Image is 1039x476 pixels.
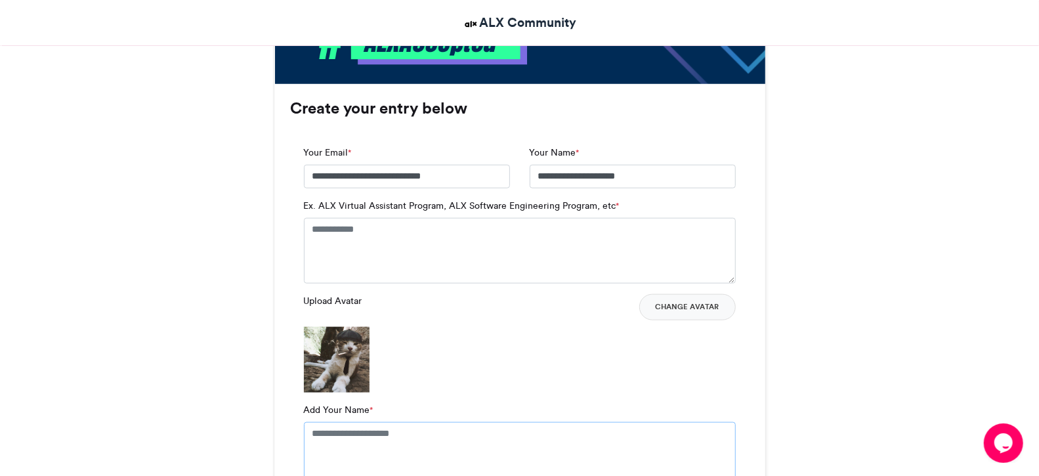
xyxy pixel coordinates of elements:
h3: Create your entry below [291,100,749,116]
label: Ex. ALX Virtual Assistant Program, ALX Software Engineering Program, etc [304,199,620,213]
label: Your Email [304,146,352,160]
button: Change Avatar [639,294,736,320]
img: ALX Community [463,16,479,32]
a: ALX Community [463,13,576,32]
img: 1760270008.223-b2dcae4267c1926e4edbba7f5065fdc4d8f11412.png [304,327,370,393]
label: Add Your Name [304,403,373,417]
label: Your Name [530,146,580,160]
iframe: chat widget [984,423,1026,463]
label: Upload Avatar [304,294,362,308]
